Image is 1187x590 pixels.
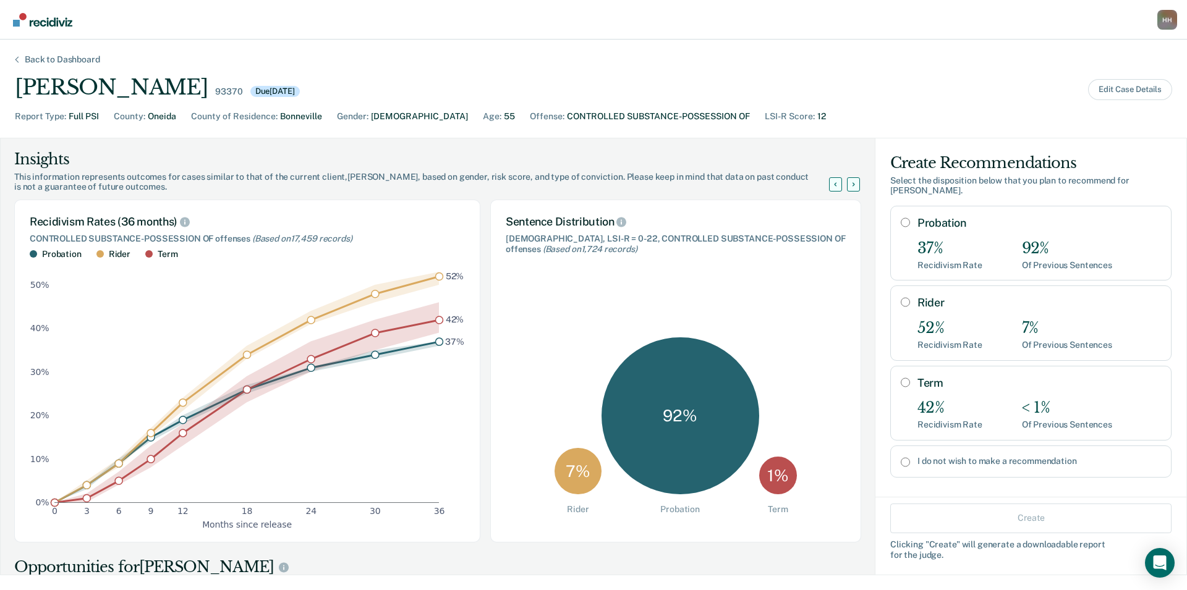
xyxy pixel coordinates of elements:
[660,504,700,515] div: Probation
[202,519,292,529] text: Months since release
[30,234,465,244] div: CONTROLLED SUBSTANCE-POSSESSION OF offenses
[84,506,90,516] text: 3
[114,110,145,123] div: County :
[1145,548,1175,578] div: Open Intercom Messenger
[14,172,844,193] div: This information represents outcomes for cases similar to that of the current client, [PERSON_NAM...
[1022,260,1112,271] div: Of Previous Sentences
[109,249,130,259] div: Rider
[1088,79,1172,100] button: Edit Case Details
[765,110,815,123] div: LSI-R Score :
[52,506,445,516] g: x-axis tick label
[215,86,242,97] div: 93370
[13,13,72,27] img: Recidiviz
[116,506,122,516] text: 6
[445,336,464,346] text: 37%
[30,280,49,507] g: y-axis tick label
[530,110,564,123] div: Offense :
[446,271,464,281] text: 52%
[602,337,759,495] div: 92 %
[51,272,443,506] g: dot
[555,448,602,495] div: 7 %
[1022,399,1112,417] div: < 1%
[30,366,49,376] text: 30%
[30,280,49,290] text: 50%
[917,399,982,417] div: 42%
[250,86,300,97] div: Due [DATE]
[36,497,49,507] text: 0%
[148,506,154,516] text: 9
[1022,419,1112,430] div: Of Previous Sentences
[445,271,464,347] g: text
[1022,340,1112,350] div: Of Previous Sentences
[890,503,1172,533] button: Create
[242,506,253,516] text: 18
[1022,240,1112,258] div: 92%
[69,110,99,123] div: Full PSI
[1157,10,1177,30] div: H H
[890,539,1172,560] div: Clicking " Create " will generate a downloadable report for the judge.
[567,504,589,515] div: Rider
[42,249,82,259] div: Probation
[252,234,352,243] span: (Based on 17,459 records )
[890,153,1172,173] div: Create Recommendations
[768,504,788,515] div: Term
[567,110,750,123] div: CONTROLLED SUBSTANCE-POSSESSION OF
[543,244,637,254] span: (Based on 1,724 records )
[15,75,208,100] div: [PERSON_NAME]
[890,175,1172,196] div: Select the disposition below that you plan to recommend for [PERSON_NAME] .
[917,240,982,258] div: 37%
[506,215,846,229] div: Sentence Distribution
[917,319,982,337] div: 52%
[280,110,322,123] div: Bonneville
[177,506,189,516] text: 12
[1022,319,1112,337] div: 7%
[917,419,982,430] div: Recidivism Rate
[504,110,515,123] div: 55
[305,506,317,516] text: 24
[30,323,49,333] text: 40%
[917,260,982,271] div: Recidivism Rate
[917,376,1161,390] label: Term
[1157,10,1177,30] button: Profile dropdown button
[30,215,465,229] div: Recidivism Rates (36 months)
[917,296,1161,310] label: Rider
[30,410,49,420] text: 20%
[52,506,57,516] text: 0
[370,506,381,516] text: 30
[10,54,115,65] div: Back to Dashboard
[158,249,177,259] div: Term
[15,110,66,123] div: Report Type :
[191,110,278,123] div: County of Residence :
[14,150,844,169] div: Insights
[148,110,176,123] div: Oneida
[371,110,468,123] div: [DEMOGRAPHIC_DATA]
[759,457,797,494] div: 1 %
[917,216,1161,230] label: Probation
[202,519,292,529] g: x-axis label
[54,272,439,502] g: area
[14,557,861,577] div: Opportunities for [PERSON_NAME]
[30,453,49,463] text: 10%
[483,110,501,123] div: Age :
[337,110,368,123] div: Gender :
[817,110,826,123] div: 12
[434,506,445,516] text: 36
[917,340,982,350] div: Recidivism Rate
[446,314,464,324] text: 42%
[506,234,846,255] div: [DEMOGRAPHIC_DATA], LSI-R = 0-22, CONTROLLED SUBSTANCE-POSSESSION OF offenses
[917,456,1161,466] label: I do not wish to make a recommendation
